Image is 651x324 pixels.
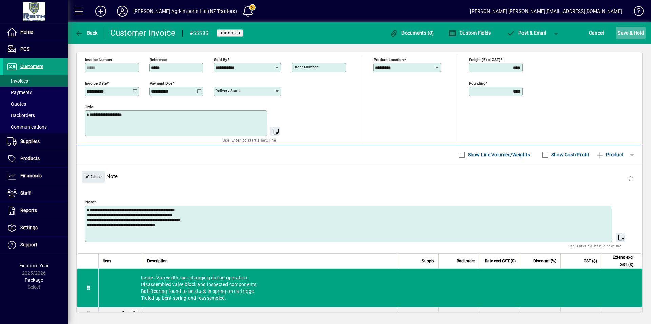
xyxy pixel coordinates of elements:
app-page-header-button: Close [80,173,106,179]
span: POS [20,46,29,52]
span: Staff [20,190,31,196]
app-page-header-button: Delete [623,176,639,182]
div: [PERSON_NAME] [PERSON_NAME][EMAIL_ADDRESS][DOMAIN_NAME] [470,6,622,17]
td: 26.25 [560,307,601,321]
span: Home [20,29,33,35]
span: Close [84,171,102,182]
mat-hint: Use 'Enter' to start a new line [223,136,276,144]
a: POS [3,41,68,58]
span: Financials [20,173,42,178]
a: Settings [3,219,68,236]
app-page-header-button: Back [68,27,105,39]
span: Item [103,257,111,265]
mat-label: Rounding [469,81,485,86]
button: Documents (0) [388,27,436,39]
span: Quotes [7,101,26,107]
span: Backorders [7,113,35,118]
label: Show Line Volumes/Weights [467,151,530,158]
button: Product [593,149,627,161]
span: P [518,30,521,36]
span: S [618,30,620,36]
span: Reports [20,208,37,213]
span: Rate excl GST ($) [485,257,516,265]
div: Issue - Vari width ram changing during operation. Disassembled valve block and inspected componen... [99,269,642,307]
td: 175.00 [601,307,642,321]
div: LAB [103,310,112,317]
mat-label: Freight (excl GST) [469,57,500,62]
span: Financial Year [19,263,49,268]
mat-label: Sold by [214,57,227,62]
span: Customers [20,64,43,69]
span: Suppliers [20,138,40,144]
span: Settings [20,225,38,230]
mat-label: Invoice date [85,81,107,86]
span: 1.7500 [419,310,435,317]
mat-label: Note [85,200,94,204]
span: ost & Email [507,30,546,36]
mat-label: Payment due [150,81,172,86]
td: 0.0000 [520,307,560,321]
a: Backorders [3,110,68,121]
span: Description [147,257,168,265]
button: Add [90,5,112,17]
button: Delete [623,171,639,187]
span: ave & Hold [618,27,644,38]
label: Show Cost/Profit [550,151,589,158]
a: Products [3,150,68,167]
mat-label: Product location [374,57,404,62]
div: [PERSON_NAME] Agri-Imports Ltd (NZ Tractors) [133,6,237,17]
span: Unposted [220,31,240,35]
button: Cancel [587,27,606,39]
span: Communications [7,124,47,130]
span: Extend excl GST ($) [606,254,633,268]
mat-label: Delivery status [215,88,241,93]
span: Support [20,242,37,247]
a: Staff [3,185,68,202]
span: Products [20,156,40,161]
a: Communications [3,121,68,133]
button: Custom Fields [447,27,493,39]
span: Documents (0) [390,30,434,36]
div: Note [77,164,642,189]
span: Back [75,30,98,36]
span: Backorder [457,257,475,265]
mat-label: Order number [293,65,318,69]
div: 100.0000 [484,310,516,317]
div: #55583 [190,28,209,39]
a: Reports [3,202,68,219]
span: Invoices [7,78,28,84]
a: Support [3,237,68,254]
div: Customer Invoice [110,27,176,38]
mat-label: Reference [150,57,167,62]
span: Discount (%) [533,257,556,265]
span: Package [25,277,43,283]
span: Product [596,149,624,160]
a: Home [3,24,68,41]
span: Workshop Labour [147,310,186,317]
a: Payments [3,87,68,98]
span: Custom Fields [448,30,491,36]
a: Quotes [3,98,68,110]
a: Suppliers [3,133,68,150]
span: GST ($) [584,257,597,265]
mat-hint: Use 'Enter' to start a new line [568,242,622,250]
mat-label: Title [85,105,93,109]
button: Back [73,27,99,39]
span: Payments [7,90,32,95]
span: Ashburton [119,310,127,318]
span: Supply [422,257,434,265]
button: Profile [112,5,133,17]
span: Cancel [589,27,604,38]
button: Post & Email [503,27,549,39]
button: Close [82,171,105,183]
button: Save & Hold [616,27,646,39]
a: Knowledge Base [629,1,643,23]
a: Financials [3,168,68,185]
a: Invoices [3,75,68,87]
mat-label: Invoice number [85,57,112,62]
